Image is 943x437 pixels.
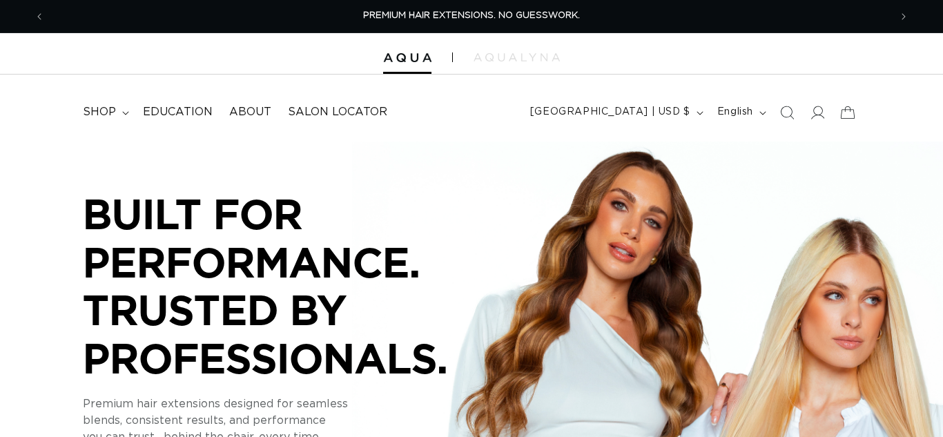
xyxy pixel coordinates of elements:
[709,99,772,126] button: English
[383,53,431,63] img: Aqua Hair Extensions
[24,3,55,30] button: Previous announcement
[363,11,580,20] span: PREMIUM HAIR EXTENSIONS. NO GUESSWORK.
[83,412,497,429] p: blends, consistent results, and performance
[75,97,135,128] summary: shop
[229,105,271,119] span: About
[522,99,709,126] button: [GEOGRAPHIC_DATA] | USD $
[530,105,690,119] span: [GEOGRAPHIC_DATA] | USD $
[143,105,213,119] span: Education
[83,105,116,119] span: shop
[772,97,802,128] summary: Search
[83,190,497,382] p: BUILT FOR PERFORMANCE. TRUSTED BY PROFESSIONALS.
[83,396,497,412] p: Premium hair extensions designed for seamless
[280,97,396,128] a: Salon Locator
[717,105,753,119] span: English
[135,97,221,128] a: Education
[888,3,919,30] button: Next announcement
[288,105,387,119] span: Salon Locator
[474,53,560,61] img: aqualyna.com
[221,97,280,128] a: About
